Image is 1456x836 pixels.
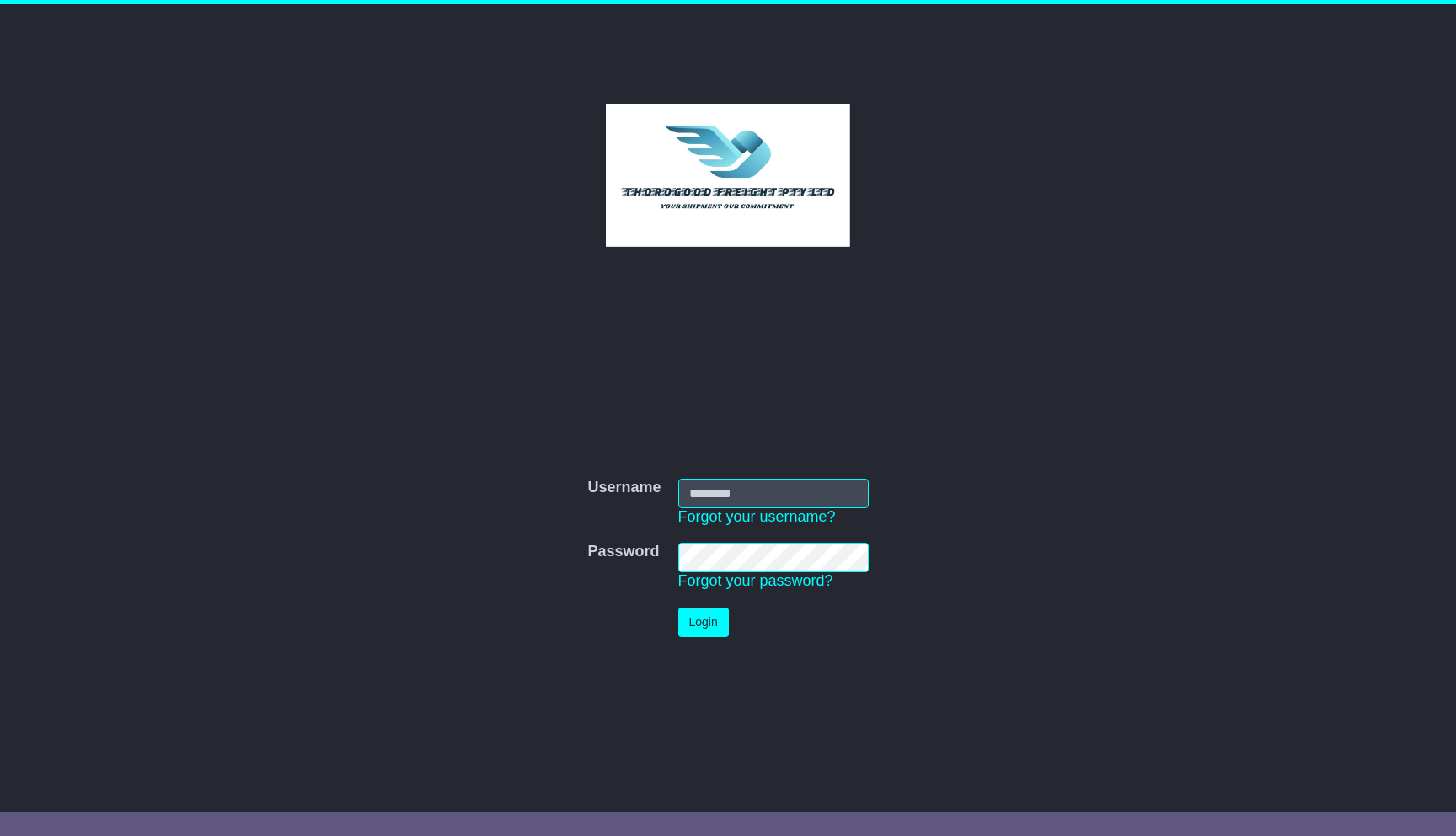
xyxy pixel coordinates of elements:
img: Thorogood Freight Pty Ltd [606,104,851,247]
a: Forgot your password? [678,572,833,589]
label: Username [587,479,661,497]
button: Login [678,608,729,637]
a: Forgot your username? [678,508,836,525]
label: Password [587,543,659,561]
